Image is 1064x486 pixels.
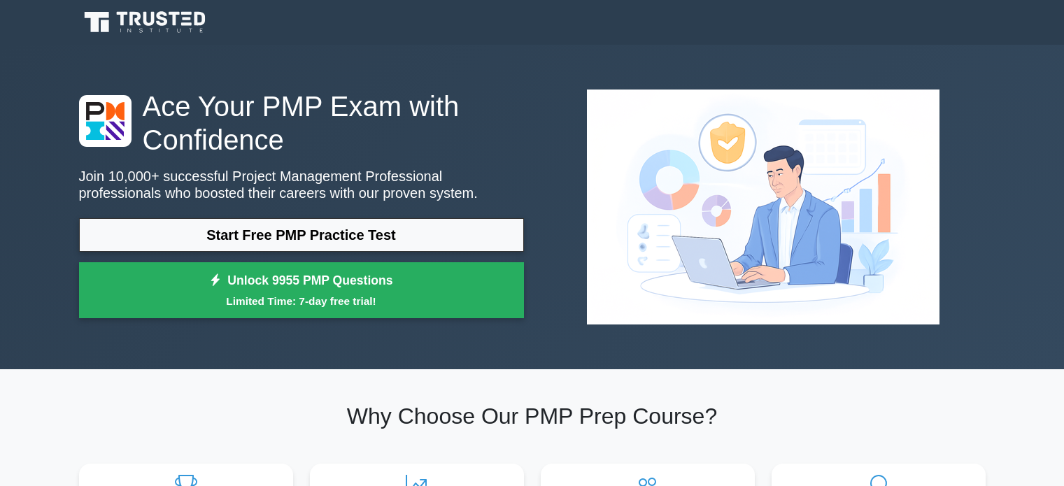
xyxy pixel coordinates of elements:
a: Start Free PMP Practice Test [79,218,524,252]
h2: Why Choose Our PMP Prep Course? [79,403,986,429]
p: Join 10,000+ successful Project Management Professional professionals who boosted their careers w... [79,168,524,201]
img: Project Management Professional Preview [576,78,951,336]
small: Limited Time: 7-day free trial! [97,293,506,309]
h1: Ace Your PMP Exam with Confidence [79,90,524,157]
a: Unlock 9955 PMP QuestionsLimited Time: 7-day free trial! [79,262,524,318]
